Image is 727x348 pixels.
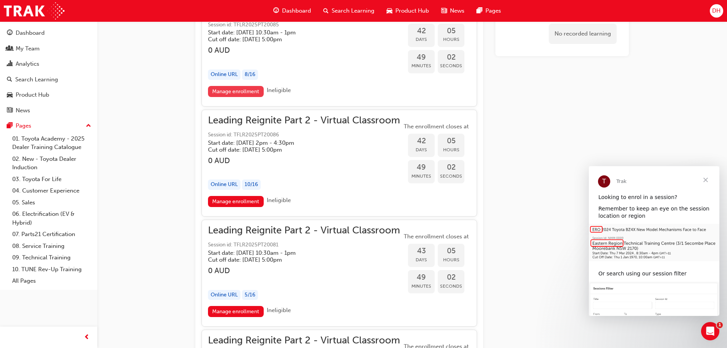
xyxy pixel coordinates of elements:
[9,185,94,197] a: 04. Customer Experience
[9,173,94,185] a: 03. Toyota For Life
[208,256,388,263] h5: Cut off date: [DATE] 5:00pm
[3,73,94,87] a: Search Learning
[7,30,13,37] span: guage-icon
[438,27,464,36] span: 05
[208,116,471,210] button: Leading Reignite Part 2 - Virtual ClassroomSession id: TFLR2025PT20086Start date: [DATE] 2pm - 4:...
[317,3,380,19] a: search-iconSearch Learning
[438,256,464,264] span: Hours
[267,197,291,204] span: Ineligible
[208,241,400,249] span: Session id: TFLR2025PT20081
[710,4,723,18] button: DH
[208,116,400,125] span: Leading Reignite Part 2 - Virtual Classroom
[9,197,94,209] a: 05. Sales
[208,226,471,320] button: Leading Reignite Part 2 - Virtual ClassroomSession id: TFLR2025PT20081Start date: [DATE] 10:30am ...
[9,153,94,173] a: 02. New - Toyota Dealer Induction
[208,196,264,207] a: Manage enrollment
[701,322,719,340] iframe: Intercom live chat
[408,163,435,172] span: 49
[208,70,240,80] div: Online URL
[402,232,471,241] span: The enrollment closes at
[3,24,94,119] button: DashboardMy TeamAnalyticsSearch LearningProduct HubNews
[267,87,291,94] span: Ineligible
[208,156,400,165] h3: 0 AUD
[395,6,429,15] span: Product Hub
[438,62,464,70] span: Seconds
[438,163,464,172] span: 02
[208,139,388,146] h5: Start date: [DATE] 2pm - 4:30pm
[3,119,94,133] button: Pages
[438,146,464,154] span: Hours
[242,180,261,190] div: 10 / 16
[7,76,12,83] span: search-icon
[7,92,13,99] span: car-icon
[471,3,507,19] a: pages-iconPages
[438,247,464,256] span: 05
[208,36,388,43] h5: Cut off date: [DATE] 5:00pm
[208,226,400,235] span: Leading Reignite Part 2 - Virtual Classroom
[3,88,94,102] a: Product Hub
[450,6,464,15] span: News
[549,24,617,44] div: No recorded learning
[7,123,13,129] span: pages-icon
[485,6,501,15] span: Pages
[16,29,45,37] div: Dashboard
[3,104,94,118] a: News
[408,172,435,181] span: Minutes
[267,3,317,19] a: guage-iconDashboard
[9,240,94,252] a: 08. Service Training
[273,6,279,16] span: guage-icon
[712,6,721,15] span: DH
[208,266,400,275] h3: 0 AUD
[208,21,400,29] span: Session id: TFLR2025PT20085
[4,2,64,19] img: Trak
[435,3,471,19] a: news-iconNews
[408,27,435,36] span: 42
[208,46,400,55] h3: 0 AUD
[3,57,94,71] a: Analytics
[441,6,447,16] span: news-icon
[16,91,49,99] div: Product Hub
[9,133,94,153] a: 01. Toyota Academy - 2025 Dealer Training Catalogue
[208,180,240,190] div: Online URL
[267,307,291,314] span: Ineligible
[7,107,13,114] span: news-icon
[438,282,464,291] span: Seconds
[717,322,723,328] span: 1
[408,273,435,282] span: 49
[408,256,435,264] span: Days
[208,146,388,153] h5: Cut off date: [DATE] 5:00pm
[332,6,374,15] span: Search Learning
[408,282,435,291] span: Minutes
[408,146,435,154] span: Days
[408,35,435,44] span: Days
[208,6,471,100] button: Leading Reignite Part 2 - Virtual ClassroomSession id: TFLR2025PT20085Start date: [DATE] 10:30am ...
[9,228,94,240] a: 07. Parts21 Certification
[7,45,13,52] span: people-icon
[84,333,90,342] span: prev-icon
[477,6,482,16] span: pages-icon
[438,137,464,146] span: 05
[438,35,464,44] span: Hours
[7,61,13,68] span: chart-icon
[16,121,31,130] div: Pages
[3,26,94,40] a: Dashboard
[380,3,435,19] a: car-iconProduct Hub
[9,208,94,228] a: 06. Electrification (EV & Hybrid)
[86,121,91,131] span: up-icon
[589,166,719,316] iframe: Intercom live chat message
[16,60,39,68] div: Analytics
[408,247,435,256] span: 43
[402,122,471,131] span: The enrollment closes at
[208,86,264,97] a: Manage enrollment
[282,6,311,15] span: Dashboard
[438,172,464,181] span: Seconds
[408,137,435,146] span: 42
[9,275,94,287] a: All Pages
[208,336,400,345] span: Leading Reignite Part 2 - Virtual Classroom
[408,62,435,70] span: Minutes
